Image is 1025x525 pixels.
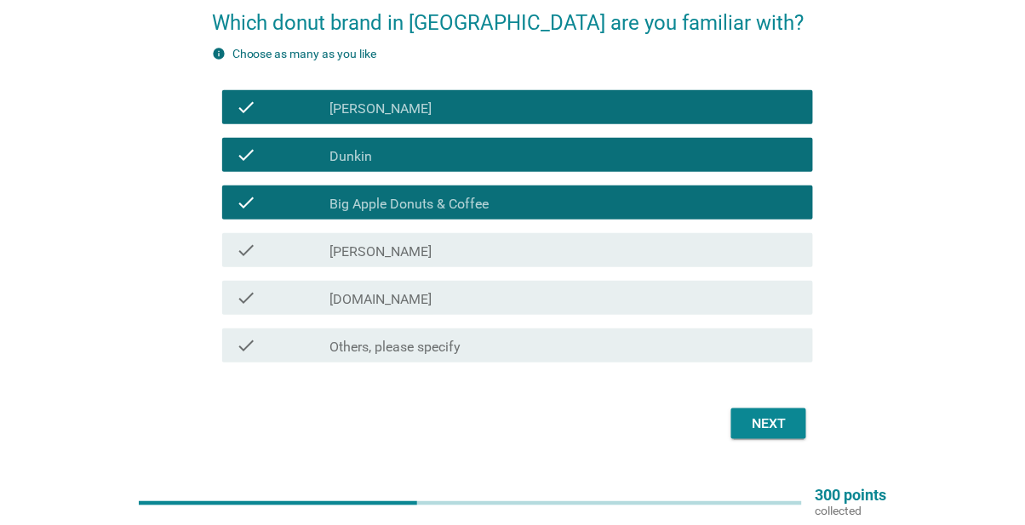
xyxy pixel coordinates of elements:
[236,192,256,213] i: check
[816,488,887,503] p: 300 points
[329,339,461,356] label: Others, please specify
[212,47,226,60] i: info
[731,408,806,439] button: Next
[329,291,432,308] label: [DOMAIN_NAME]
[329,148,372,165] label: Dunkin
[236,240,256,260] i: check
[236,145,256,165] i: check
[236,97,256,117] i: check
[329,196,489,213] label: Big Apple Donuts & Coffee
[236,335,256,356] i: check
[236,288,256,308] i: check
[745,414,793,434] div: Next
[329,100,432,117] label: [PERSON_NAME]
[816,503,887,518] p: collected
[329,243,432,260] label: [PERSON_NAME]
[232,47,377,60] label: Choose as many as you like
